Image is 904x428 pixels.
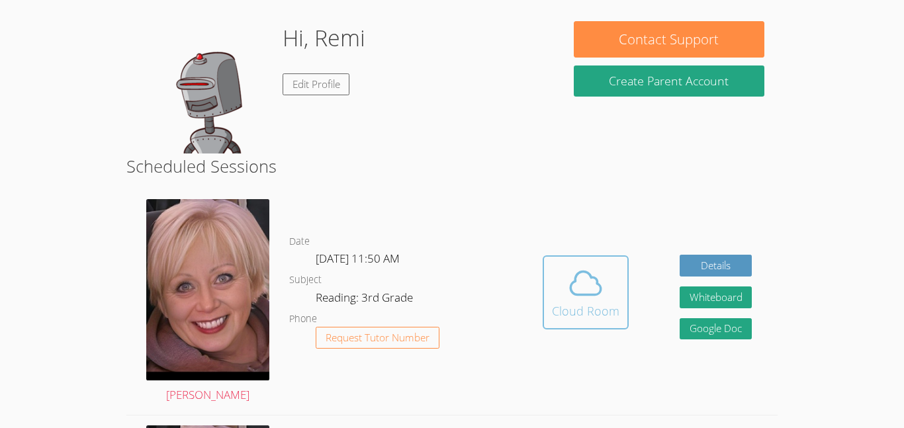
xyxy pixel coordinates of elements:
[283,73,350,95] a: Edit Profile
[316,327,439,349] button: Request Tutor Number
[146,199,269,380] img: IMG_2077.jpg
[316,288,416,311] dd: Reading: 3rd Grade
[289,234,310,250] dt: Date
[140,21,272,153] img: default.png
[680,318,752,340] a: Google Doc
[574,65,764,97] button: Create Parent Account
[680,286,752,308] button: Whiteboard
[283,21,365,55] h1: Hi, Remi
[543,255,629,329] button: Cloud Room
[146,199,269,405] a: [PERSON_NAME]
[680,255,752,277] a: Details
[289,311,317,327] dt: Phone
[316,251,400,266] span: [DATE] 11:50 AM
[289,272,322,288] dt: Subject
[574,21,764,58] button: Contact Support
[126,153,778,179] h2: Scheduled Sessions
[552,302,619,320] div: Cloud Room
[326,333,429,343] span: Request Tutor Number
